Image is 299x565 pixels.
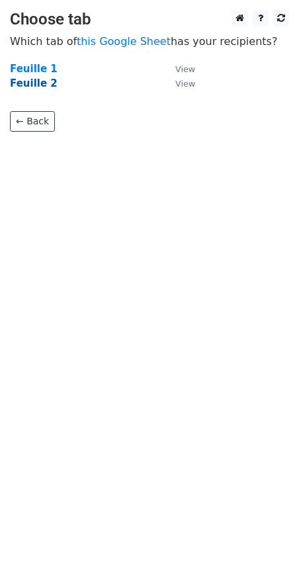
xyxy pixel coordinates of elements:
[10,34,289,48] p: Which tab of has your recipients?
[175,64,195,74] small: View
[10,77,58,89] a: Feuille 2
[162,63,195,75] a: View
[77,35,171,48] a: this Google Sheet
[10,111,55,132] a: ← Back
[10,63,58,75] a: Feuille 1
[162,77,195,89] a: View
[233,501,299,565] div: Widget de chat
[233,501,299,565] iframe: Chat Widget
[175,79,195,89] small: View
[10,10,289,29] h3: Choose tab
